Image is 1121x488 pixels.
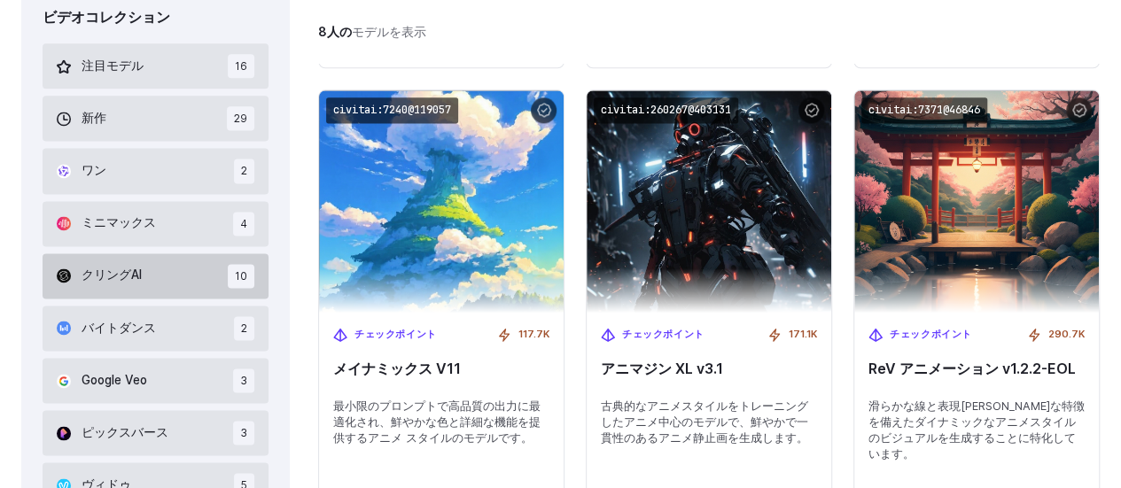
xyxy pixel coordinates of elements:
font: チェックポイント [890,328,971,340]
font: チェックポイント [354,328,436,340]
font: 29 [234,112,247,125]
font: ワン [82,163,106,177]
font: バイトダンス [82,321,156,335]
font: を表示 [389,24,426,39]
code: civitai:260267@403131 [594,97,738,123]
img: アニマジンXL [587,90,831,313]
font: 171.1K [789,328,817,340]
button: ピックスバース 3 [43,410,269,455]
font: Google Veo [82,373,147,387]
img: メイナミックス [319,90,564,313]
font: 4 [240,217,247,230]
font: 8人の [318,24,352,39]
button: ワン 2 [43,148,269,193]
font: 117.7K [518,328,549,340]
font: クリングAI [82,267,142,282]
code: civitai:7371@46846 [861,97,987,123]
font: 最小限のプロンプトで高品質の出力に最適化され、鮮やかな色と詳細な機能を提供するアニメ スタイルのモデルです。 [333,399,541,445]
font: 3 [240,426,247,439]
font: 10 [235,269,247,283]
font: 290.7K [1048,328,1085,340]
font: アニマジン XL v3.1 [601,360,723,377]
code: civitai:7240@119057 [326,97,458,123]
button: バイトダンス 2 [43,306,269,351]
font: 3 [240,374,247,387]
button: Google Veo 3 [43,358,269,403]
font: 滑らかな線と表現[PERSON_NAME]な特徴を備えたダイナミックなアニメスタイルのビジュアルを生成することに特化しています。 [868,399,1085,461]
font: ビデオコレクション [43,8,170,26]
button: クリングAI 10 [43,253,269,298]
font: 16 [235,59,247,73]
button: ミニマックス 4 [43,201,269,246]
font: モデル [352,24,389,39]
font: 2 [241,164,247,177]
font: 2 [241,321,247,335]
button: 新作 29 [43,96,269,141]
font: ミニマックス [82,215,156,229]
font: 注目モデル [82,58,144,73]
button: 注目モデル 16 [43,43,269,89]
font: 古典的なアニメスタイルをトレーニングしたアニメ中心のモデルで、鮮やかで一貫性のあるアニメ静止画を生成します。 [601,399,808,445]
font: メイナミックス V11 [333,360,461,377]
img: ReV アニメイテッド [854,90,1099,313]
font: ReV アニメーション v1.2.2-EOL [868,360,1076,377]
font: ピックスバース [82,425,168,439]
font: チェックポイント [622,328,704,340]
font: 新作 [82,111,106,125]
